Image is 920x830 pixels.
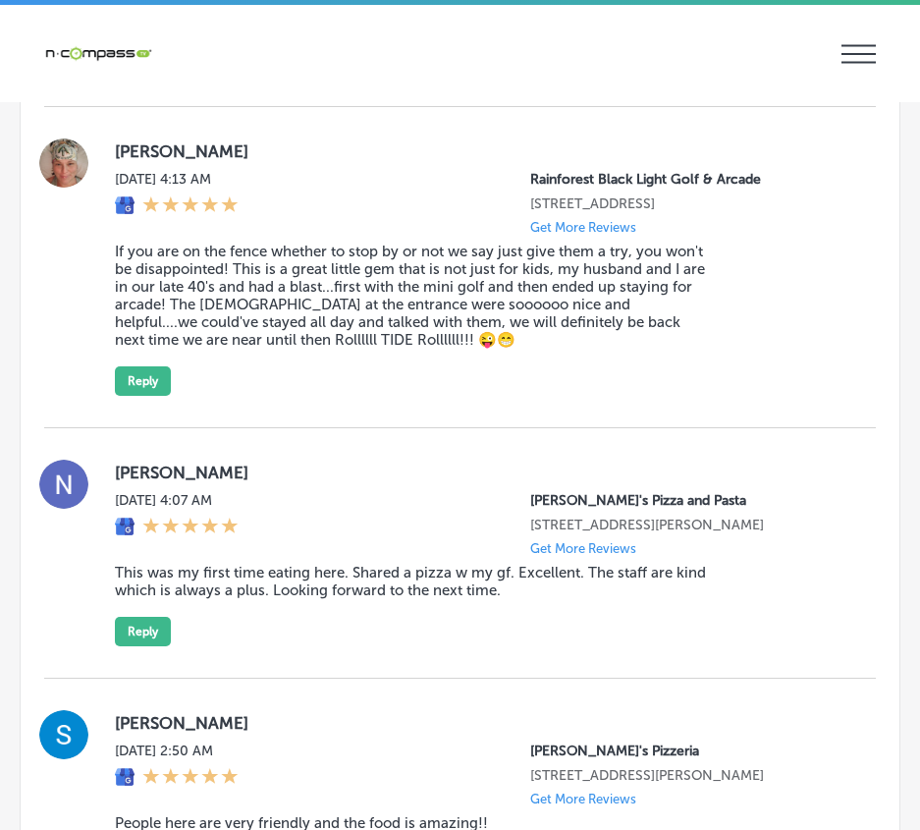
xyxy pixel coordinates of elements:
[115,564,713,599] blockquote: This was my first time eating here. Shared a pizza w my gf. Excellent. The staff are kind which i...
[115,463,844,482] label: [PERSON_NAME]
[530,792,636,806] p: Get More Reviews
[530,195,844,212] p: 11394 US-98 Unit D
[115,171,239,188] label: [DATE] 4:13 AM
[530,541,636,556] p: Get More Reviews
[142,517,239,538] div: 5 Stars
[142,195,239,217] div: 5 Stars
[142,767,239,789] div: 5 Stars
[530,492,844,509] p: Ronnally's Pizza and Pasta
[530,767,844,784] p: 4125 Race Track Road
[115,492,239,509] label: [DATE] 4:07 AM
[530,517,844,533] p: 1560 Woodlane Dr
[115,141,844,161] label: [PERSON_NAME]
[115,243,713,349] blockquote: If you are on the fence whether to stop by or not we say just give them a try, you won't be disap...
[530,171,844,188] p: Rainforest Black Light Golf & Arcade
[115,366,171,396] button: Reply
[115,617,171,646] button: Reply
[530,743,844,759] p: Serafina's Pizzeria
[115,713,844,733] label: [PERSON_NAME]
[44,44,152,63] img: 660ab0bf-5cc7-4cb8-ba1c-48b5ae0f18e60NCTV_CLogo_TV_Black_-500x88.png
[115,743,239,759] label: [DATE] 2:50 AM
[530,220,636,235] p: Get More Reviews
